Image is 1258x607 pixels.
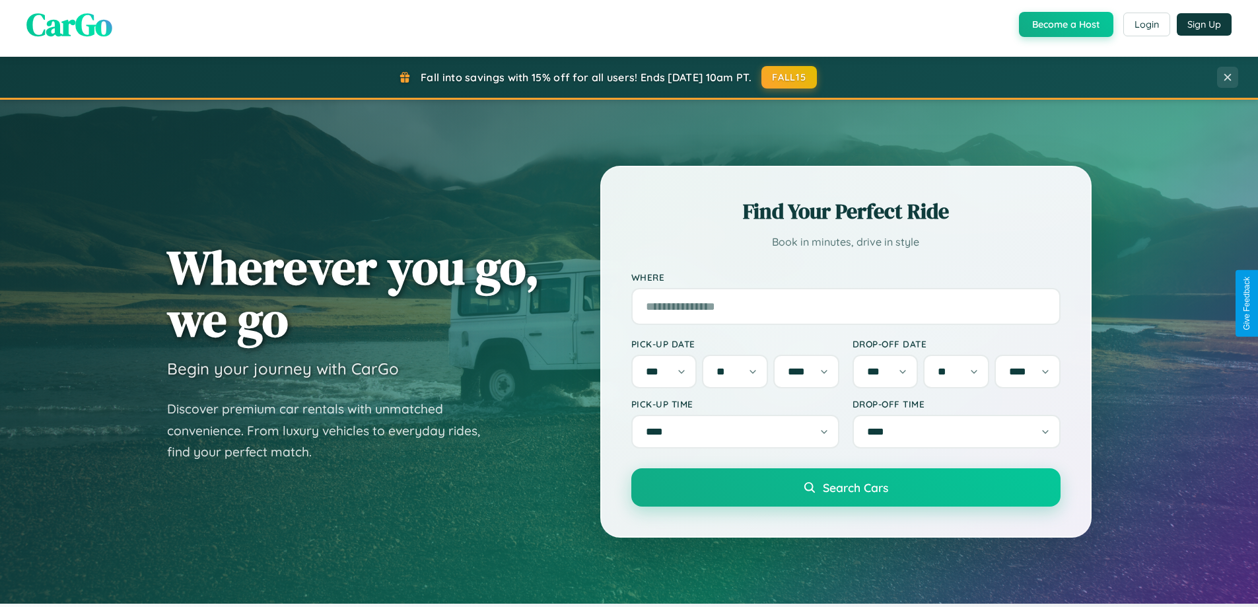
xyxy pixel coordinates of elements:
button: Search Cars [631,468,1061,507]
span: Search Cars [823,480,888,495]
span: CarGo [26,3,112,46]
div: Give Feedback [1242,277,1251,330]
label: Drop-off Date [853,338,1061,349]
p: Book in minutes, drive in style [631,232,1061,252]
h2: Find Your Perfect Ride [631,197,1061,226]
label: Where [631,271,1061,283]
h3: Begin your journey with CarGo [167,359,399,378]
button: Login [1123,13,1170,36]
h1: Wherever you go, we go [167,241,540,345]
button: Sign Up [1177,13,1232,36]
p: Discover premium car rentals with unmatched convenience. From luxury vehicles to everyday rides, ... [167,398,497,463]
label: Pick-up Date [631,338,839,349]
label: Drop-off Time [853,398,1061,410]
span: Fall into savings with 15% off for all users! Ends [DATE] 10am PT. [421,71,751,84]
button: Become a Host [1019,12,1113,37]
button: FALL15 [761,66,817,89]
label: Pick-up Time [631,398,839,410]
